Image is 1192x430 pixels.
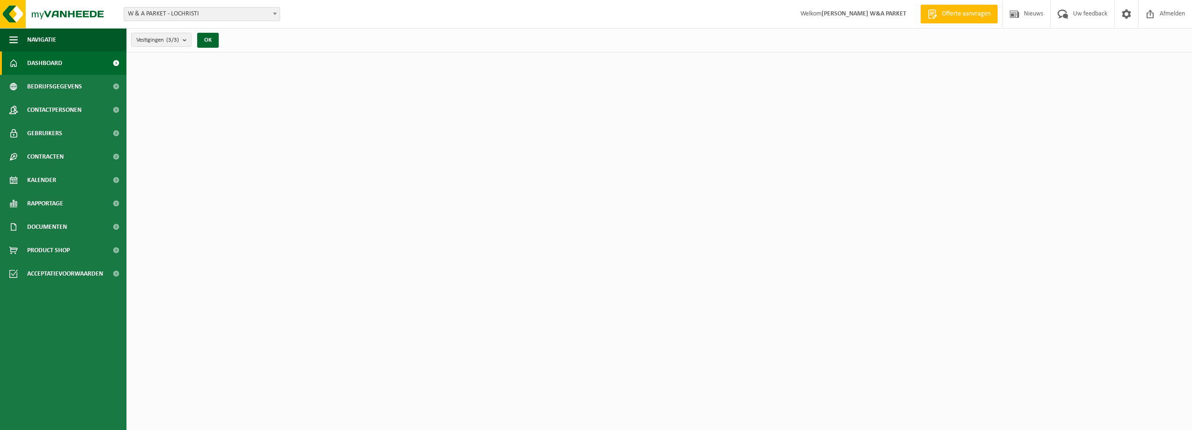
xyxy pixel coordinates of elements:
[124,7,280,21] span: W & A PARKET - LOCHRISTI
[27,28,56,51] span: Navigatie
[27,98,81,122] span: Contactpersonen
[27,168,56,192] span: Kalender
[27,239,70,262] span: Product Shop
[197,33,219,48] button: OK
[27,51,62,75] span: Dashboard
[27,145,64,168] span: Contracten
[131,33,192,47] button: Vestigingen(3/3)
[27,122,62,145] span: Gebruikers
[822,10,906,17] strong: [PERSON_NAME] W&A PARKET
[940,9,993,19] span: Offerte aanvragen
[920,5,998,23] a: Offerte aanvragen
[27,215,67,239] span: Documenten
[166,37,179,43] count: (3/3)
[27,262,103,285] span: Acceptatievoorwaarden
[27,192,63,215] span: Rapportage
[136,33,179,47] span: Vestigingen
[27,75,82,98] span: Bedrijfsgegevens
